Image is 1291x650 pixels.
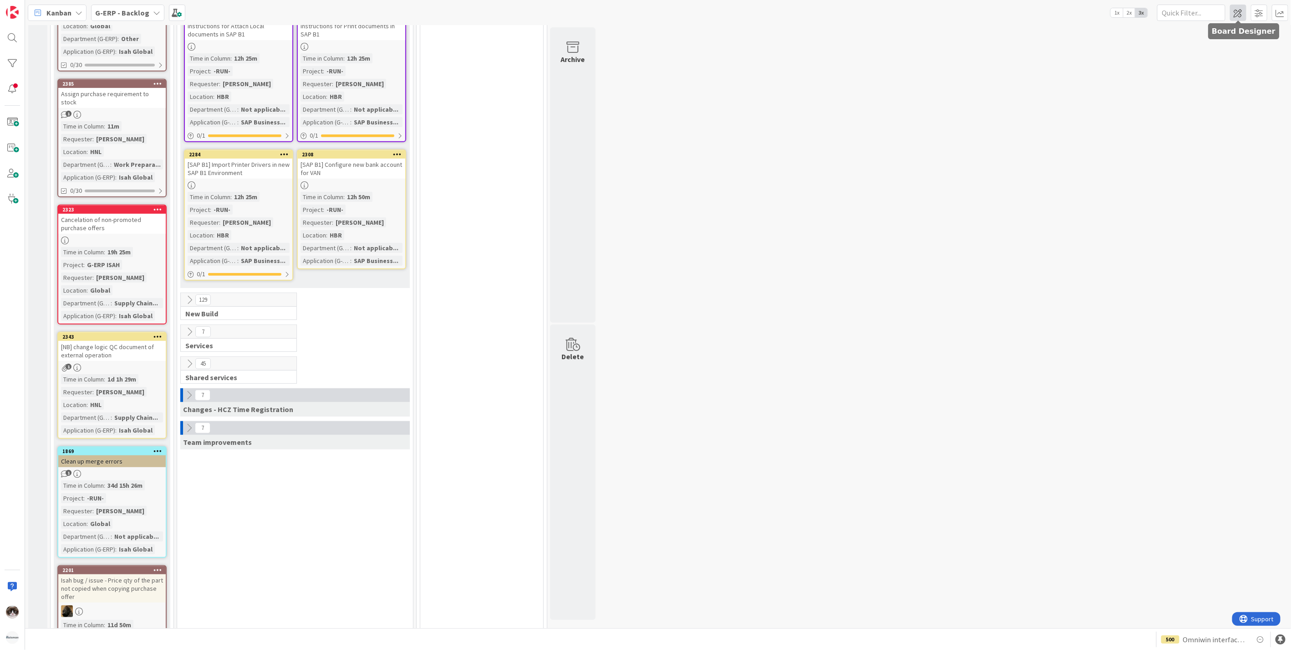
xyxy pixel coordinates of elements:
[220,79,273,89] div: [PERSON_NAME]
[104,374,105,384] span: :
[211,205,233,215] div: -RUN-
[62,567,166,573] div: 2201
[301,117,350,127] div: Application (G-ERP)
[301,192,343,202] div: Time in Column
[105,480,145,490] div: 34d 15h 26m
[117,544,155,554] div: Isah Global
[323,205,324,215] span: :
[211,66,233,76] div: -RUN-
[185,150,292,179] div: 2284[SAP B1] Import Printer Drivers in new SAP B1 Environment
[332,217,333,227] span: :
[105,121,122,131] div: 11m
[112,413,160,423] div: Supply Chain...
[92,134,94,144] span: :
[66,364,71,370] span: 1
[58,206,166,214] div: 2323
[301,79,332,89] div: Requester
[117,46,155,57] div: Isah Global
[210,205,211,215] span: :
[214,92,231,102] div: HBR
[61,273,92,283] div: Requester
[332,79,333,89] span: :
[117,172,155,182] div: Isah Global
[62,334,166,340] div: 2343
[62,81,166,87] div: 2385
[239,256,288,266] div: SAP Business...
[310,131,318,140] span: 0 / 1
[92,506,94,516] span: :
[66,111,71,117] span: 1
[298,150,405,159] div: 2308
[19,1,41,12] span: Support
[6,606,19,619] img: Kv
[85,493,106,503] div: -RUN-
[58,333,166,341] div: 2343
[105,620,133,630] div: 11d 50m
[350,117,352,127] span: :
[46,7,71,18] span: Kanban
[350,104,352,114] span: :
[61,147,87,157] div: Location
[302,151,405,158] div: 2308
[345,192,373,202] div: 12h 50m
[58,88,166,108] div: Assign purchase requirement to stock
[298,159,405,179] div: [SAP B1] Configure new bank account for VAN
[111,531,112,542] span: :
[298,130,405,141] div: 0/1
[188,104,237,114] div: Department (G-ERP)
[92,273,94,283] span: :
[301,217,332,227] div: Requester
[111,298,112,308] span: :
[301,230,326,240] div: Location
[58,80,166,88] div: 2385
[58,605,166,617] div: ND
[230,53,232,63] span: :
[1135,8,1148,17] span: 3x
[323,66,324,76] span: :
[61,544,115,554] div: Application (G-ERP)
[61,387,92,397] div: Requester
[58,214,166,234] div: Cancelation of non-promoted purchase offers
[185,159,292,179] div: [SAP B1] Import Printer Drivers in new SAP B1 Environment
[188,217,219,227] div: Requester
[185,309,285,318] span: New Build
[352,256,401,266] div: SAP Business...
[61,374,104,384] div: Time in Column
[104,247,105,257] span: :
[195,358,211,369] span: 45
[115,544,117,554] span: :
[183,438,252,447] span: Team improvements
[185,130,292,141] div: 0/1
[239,104,288,114] div: Not applicab...
[561,54,585,65] div: Archive
[188,66,210,76] div: Project
[61,413,111,423] div: Department (G-ERP)
[326,230,327,240] span: :
[87,519,88,529] span: :
[214,230,231,240] div: HBR
[188,79,219,89] div: Requester
[83,260,85,270] span: :
[301,66,323,76] div: Project
[195,423,210,433] span: 7
[70,60,82,70] span: 0/30
[195,294,211,305] span: 129
[58,333,166,361] div: 2343[NB] change logic QC document of external operation
[61,519,87,529] div: Location
[61,480,104,490] div: Time in Column
[87,400,88,410] span: :
[110,160,112,170] span: :
[333,217,386,227] div: [PERSON_NAME]
[94,387,147,397] div: [PERSON_NAME]
[94,134,147,144] div: [PERSON_NAME]
[185,150,292,159] div: 2284
[115,46,117,57] span: :
[70,186,82,196] span: 0/30
[62,206,166,213] div: 2323
[61,134,92,144] div: Requester
[232,192,260,202] div: 12h 25m
[1161,635,1179,644] div: 500
[197,131,205,140] span: 0 / 1
[220,217,273,227] div: [PERSON_NAME]
[61,311,115,321] div: Application (G-ERP)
